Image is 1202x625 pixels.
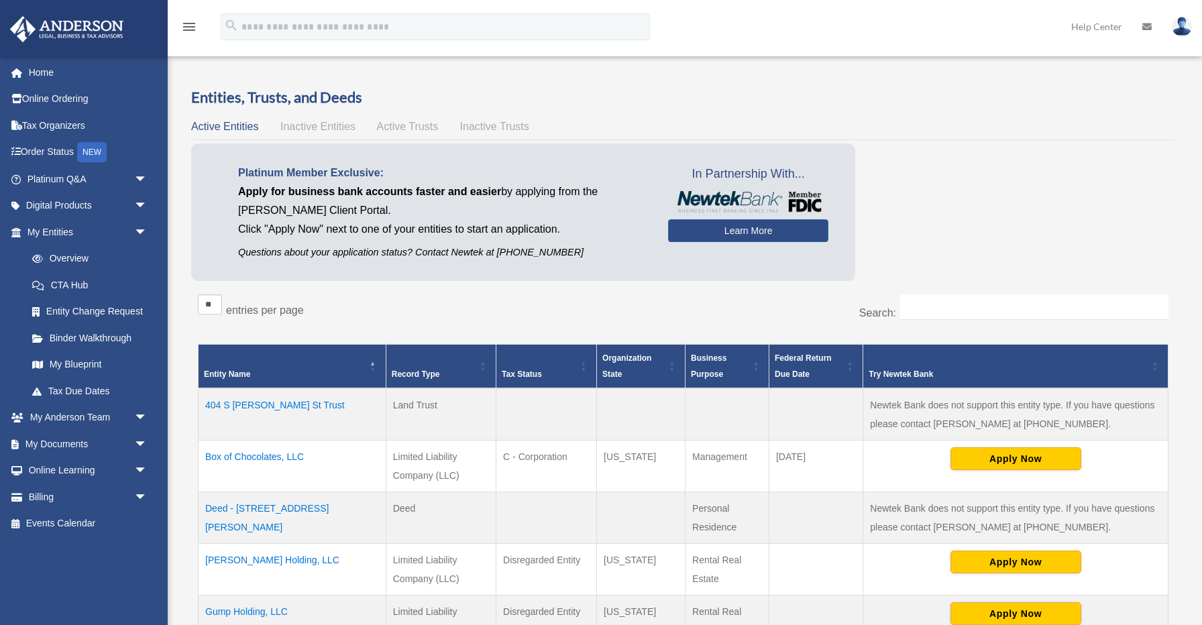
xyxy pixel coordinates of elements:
[77,142,107,162] div: NEW
[597,344,686,388] th: Organization State: Activate to sort
[19,325,161,351] a: Binder Walkthrough
[181,19,197,35] i: menu
[134,192,161,220] span: arrow_drop_down
[1172,17,1192,36] img: User Pic
[191,121,258,132] span: Active Entities
[377,121,439,132] span: Active Trusts
[460,121,529,132] span: Inactive Trusts
[9,192,168,219] a: Digital Productsarrow_drop_down
[238,182,648,220] p: by applying from the [PERSON_NAME] Client Portal.
[950,551,1081,573] button: Apply Now
[9,86,168,113] a: Online Ordering
[386,344,496,388] th: Record Type: Activate to sort
[386,388,496,441] td: Land Trust
[950,447,1081,470] button: Apply Now
[280,121,356,132] span: Inactive Entities
[686,492,769,543] td: Personal Residence
[386,492,496,543] td: Deed
[134,404,161,432] span: arrow_drop_down
[199,344,386,388] th: Entity Name: Activate to invert sorting
[9,484,168,510] a: Billingarrow_drop_down
[386,440,496,492] td: Limited Liability Company (LLC)
[19,245,154,272] a: Overview
[199,440,386,492] td: Box of Chocolates, LLC
[6,16,127,42] img: Anderson Advisors Platinum Portal
[863,344,1168,388] th: Try Newtek Bank : Activate to sort
[9,457,168,484] a: Online Learningarrow_drop_down
[863,492,1168,543] td: Newtek Bank does not support this entity type. If you have questions please contact [PERSON_NAME]...
[19,351,161,378] a: My Blueprint
[199,388,386,441] td: 404 S [PERSON_NAME] St Trust
[668,219,828,242] a: Learn More
[19,298,161,325] a: Entity Change Request
[134,431,161,458] span: arrow_drop_down
[19,378,161,404] a: Tax Due Dates
[392,370,440,379] span: Record Type
[496,344,597,388] th: Tax Status: Activate to sort
[691,353,726,379] span: Business Purpose
[597,543,686,595] td: [US_STATE]
[9,219,161,245] a: My Entitiesarrow_drop_down
[134,484,161,511] span: arrow_drop_down
[191,87,1175,108] h3: Entities, Trusts, and Deeds
[9,139,168,166] a: Order StatusNEW
[224,18,239,33] i: search
[134,457,161,485] span: arrow_drop_down
[496,543,597,595] td: Disregarded Entity
[19,272,161,298] a: CTA Hub
[9,112,168,139] a: Tax Organizers
[686,543,769,595] td: Rental Real Estate
[496,440,597,492] td: C - Corporation
[9,510,168,537] a: Events Calendar
[775,353,832,379] span: Federal Return Due Date
[238,220,648,239] p: Click "Apply Now" next to one of your entities to start an application.
[134,166,161,193] span: arrow_drop_down
[134,219,161,246] span: arrow_drop_down
[675,191,822,213] img: NewtekBankLogoSM.png
[238,186,501,197] span: Apply for business bank accounts faster and easier
[9,59,168,86] a: Home
[668,164,828,185] span: In Partnership With...
[386,543,496,595] td: Limited Liability Company (LLC)
[686,344,769,388] th: Business Purpose: Activate to sort
[181,23,197,35] a: menu
[238,244,648,261] p: Questions about your application status? Contact Newtek at [PHONE_NUMBER]
[602,353,651,379] span: Organization State
[199,492,386,543] td: Deed - [STREET_ADDRESS][PERSON_NAME]
[769,344,863,388] th: Federal Return Due Date: Activate to sort
[950,602,1081,625] button: Apply Now
[9,404,168,431] a: My Anderson Teamarrow_drop_down
[597,440,686,492] td: [US_STATE]
[502,370,542,379] span: Tax Status
[226,304,304,316] label: entries per page
[869,366,1148,382] div: Try Newtek Bank
[9,166,168,192] a: Platinum Q&Aarrow_drop_down
[863,388,1168,441] td: Newtek Bank does not support this entity type. If you have questions please contact [PERSON_NAME]...
[238,164,648,182] p: Platinum Member Exclusive:
[769,440,863,492] td: [DATE]
[204,370,250,379] span: Entity Name
[199,543,386,595] td: [PERSON_NAME] Holding, LLC
[686,440,769,492] td: Management
[859,307,896,319] label: Search:
[9,431,168,457] a: My Documentsarrow_drop_down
